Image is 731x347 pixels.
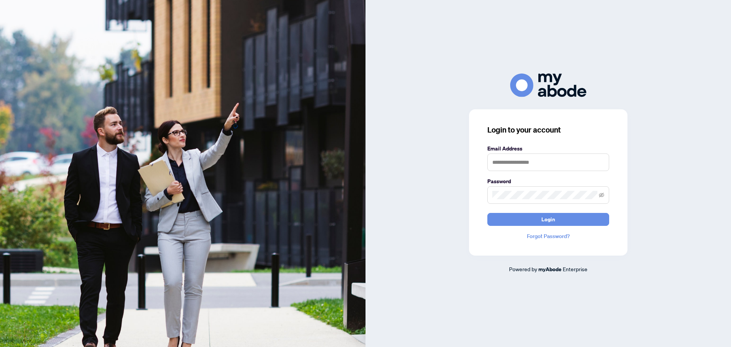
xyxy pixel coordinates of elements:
[487,177,609,185] label: Password
[487,213,609,226] button: Login
[509,265,537,272] span: Powered by
[487,232,609,240] a: Forgot Password?
[563,265,587,272] span: Enterprise
[541,213,555,225] span: Login
[510,74,586,97] img: ma-logo
[487,125,609,135] h3: Login to your account
[487,144,609,153] label: Email Address
[599,192,604,198] span: eye-invisible
[538,265,562,273] a: myAbode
